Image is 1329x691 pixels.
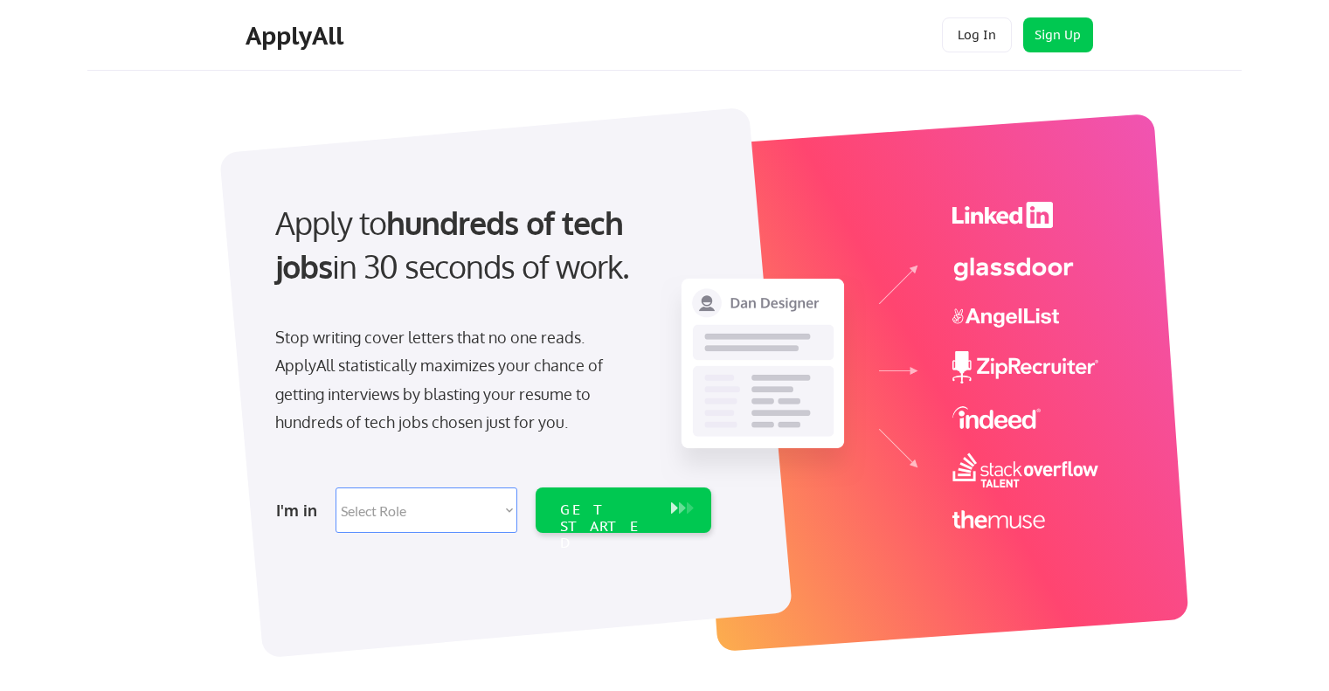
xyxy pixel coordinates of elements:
[246,21,349,51] div: ApplyAll
[560,501,654,552] div: GET STARTED
[275,203,631,286] strong: hundreds of tech jobs
[275,201,704,289] div: Apply to in 30 seconds of work.
[275,323,634,437] div: Stop writing cover letters that no one reads. ApplyAll statistically maximizes your chance of get...
[942,17,1012,52] button: Log In
[276,496,325,524] div: I'm in
[1023,17,1093,52] button: Sign Up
